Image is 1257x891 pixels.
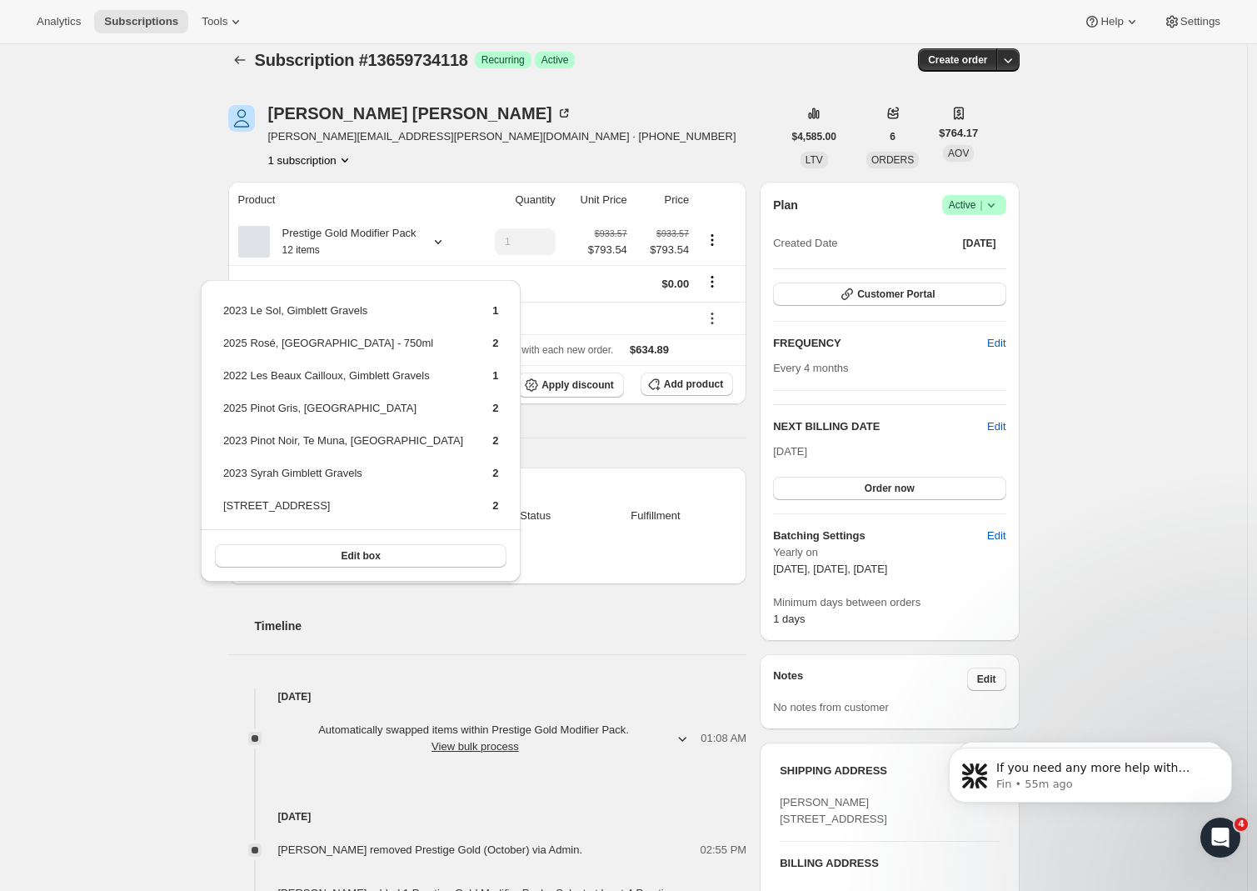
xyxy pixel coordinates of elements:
span: [PERSON_NAME][EMAIL_ADDRESS][PERSON_NAME][DOMAIN_NAME] · [PHONE_NUMBER] [268,128,736,145]
span: | [980,198,982,212]
button: Shipping actions [699,273,726,291]
span: Edit box [341,549,380,563]
span: Help [1100,15,1123,28]
td: [STREET_ADDRESS] [222,497,464,528]
th: Unit Price [561,182,632,218]
span: Created Date [773,235,837,252]
button: Automatically swapped items within Prestige Gold Modifier Pack. View bulk process [268,717,701,760]
small: $933.57 [656,228,689,238]
span: Apply discount [541,378,614,392]
span: 2 [492,337,498,349]
span: Status [493,508,578,524]
td: 2023 Syrah Gimblett Gravels [222,464,464,495]
button: Customer Portal [773,283,1005,306]
button: Add product [641,373,733,396]
h3: BILLING ADDRESS [780,855,999,872]
span: $793.54 [588,242,627,258]
span: 2 [492,402,498,414]
span: Subscriptions [104,15,178,28]
span: Fulfillment [588,508,723,524]
button: Create order [918,48,997,72]
span: Customer Portal [857,288,935,301]
span: Settings [1180,15,1220,28]
span: Edit [987,528,1005,544]
span: 1 [492,304,498,317]
th: Product [228,182,471,218]
span: 1 days [773,613,805,625]
h3: SHIPPING ADDRESS [780,763,980,779]
div: [PERSON_NAME] [PERSON_NAME] [268,105,572,122]
h6: Batching Settings [773,528,987,544]
button: [DATE] [953,232,1006,255]
small: 12 items [282,244,320,256]
button: Edit [977,330,1015,357]
span: [DATE] [773,445,807,458]
span: Edit [987,418,1005,435]
span: 02:55 PM [701,842,747,858]
h2: Plan [773,197,798,213]
span: Yearly on [773,544,1005,561]
span: Automatically swapped items within Prestige Gold Modifier Pack . [278,722,673,755]
button: Settings [1154,10,1230,33]
button: Edit [967,668,1006,691]
span: Edit [987,335,1005,352]
span: Recurring [481,53,525,67]
h4: [DATE] [228,808,747,825]
button: Subscriptions [94,10,188,33]
button: Order now [773,477,1005,500]
span: LTV [806,154,823,166]
button: View bulk process [431,740,519,753]
h2: Timeline [255,618,747,634]
button: Subscriptions [228,48,252,72]
h2: FREQUENCY [773,335,987,352]
h2: NEXT BILLING DATE [773,418,987,435]
button: Tools [192,10,254,33]
iframe: Intercom live chat [1200,818,1240,858]
td: 2023 Le Sol, Gimblett Gravels [222,302,464,333]
span: 2 [492,434,498,447]
span: Subscription #13659734118 [255,51,468,69]
span: Sarah Cowan [228,105,255,132]
span: 01:08 AM [701,730,746,747]
span: $764.17 [939,125,978,142]
td: 2022 Les Beaux Cailloux, Gimblett Gravels [222,367,464,398]
td: 2025 Pinot Gris, [GEOGRAPHIC_DATA] [222,399,464,430]
td: 2023 Pinot Noir, Te Muna, [GEOGRAPHIC_DATA] [222,432,464,463]
span: $0.00 [662,278,690,290]
span: Add product [664,378,723,391]
button: Edit box [215,544,507,568]
span: Edit [977,673,996,686]
th: Shipping [228,265,471,302]
h4: [DATE] [228,688,747,705]
div: Prestige Gold Modifier Pack [270,225,417,258]
button: Apply discount [518,373,624,398]
span: Every 4 months [773,362,848,374]
th: Quantity [471,182,561,218]
span: [DATE] [963,237,996,250]
button: Analytics [27,10,91,33]
th: Price [632,182,694,218]
span: 1 [492,369,498,382]
span: No notes from customer [773,701,889,713]
button: Product actions [699,231,726,249]
td: 2025 Rosé, [GEOGRAPHIC_DATA] - 750ml [222,334,464,365]
button: $4,585.00 [782,125,846,148]
span: Tools [202,15,227,28]
small: $933.57 [595,228,627,238]
span: Create order [928,53,987,67]
h3: Notes [773,668,967,691]
button: Edit [977,523,1015,549]
span: Active [949,197,1000,213]
span: [DATE], [DATE], [DATE] [773,563,887,575]
span: $4,585.00 [792,130,836,143]
span: Analytics [37,15,81,28]
button: Product actions [268,152,353,168]
span: $793.54 [637,242,689,258]
span: 2 [492,467,498,479]
span: Order now [865,482,915,495]
span: $634.89 [630,343,669,356]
